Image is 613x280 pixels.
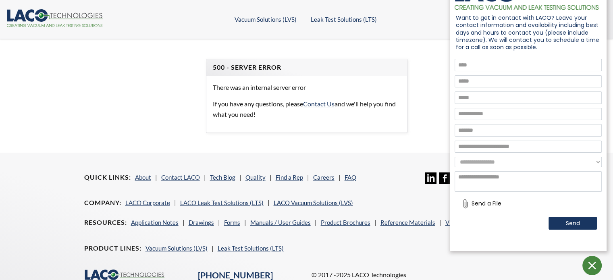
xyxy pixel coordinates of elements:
[84,218,127,227] h4: Resources
[380,219,435,226] a: Reference Materials
[218,245,284,252] a: Leak Test Solutions (LTS)
[224,219,240,226] a: Forms
[450,12,607,53] div: Want to get in contact with LACO? Leave your contact information and availability including best ...
[161,174,200,181] a: Contact LACO
[145,245,208,252] a: Vacuum Solutions (LVS)
[345,174,356,181] a: FAQ
[311,16,377,23] a: Leak Test Solutions (LTS)
[84,199,121,207] h4: Company
[213,63,401,72] h4: 500 - Server Error
[213,82,401,93] p: There was an internal server error
[235,16,297,23] a: Vacuum Solutions (LVS)
[276,174,303,181] a: Find a Rep
[445,219,463,226] a: Videos
[321,219,370,226] a: Product Brochures
[311,270,529,280] p: © 2017 -2025 LACO Technologies
[84,244,141,253] h4: Product Lines
[250,219,311,226] a: Manuals / User Guides
[125,199,170,206] a: LACO Corporate
[84,173,131,182] h4: Quick Links
[245,174,266,181] a: Quality
[274,199,353,206] a: LACO Vacuum Solutions (LVS)
[135,174,151,181] a: About
[210,174,235,181] a: Tech Blog
[313,174,335,181] a: Careers
[549,217,597,230] button: Send
[303,100,335,108] a: Contact Us
[189,219,214,226] a: Drawings
[213,99,401,119] p: If you have any questions, please and we'll help you find what you need!
[180,199,264,206] a: LACO Leak Test Solutions (LTS)
[131,219,179,226] a: Application Notes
